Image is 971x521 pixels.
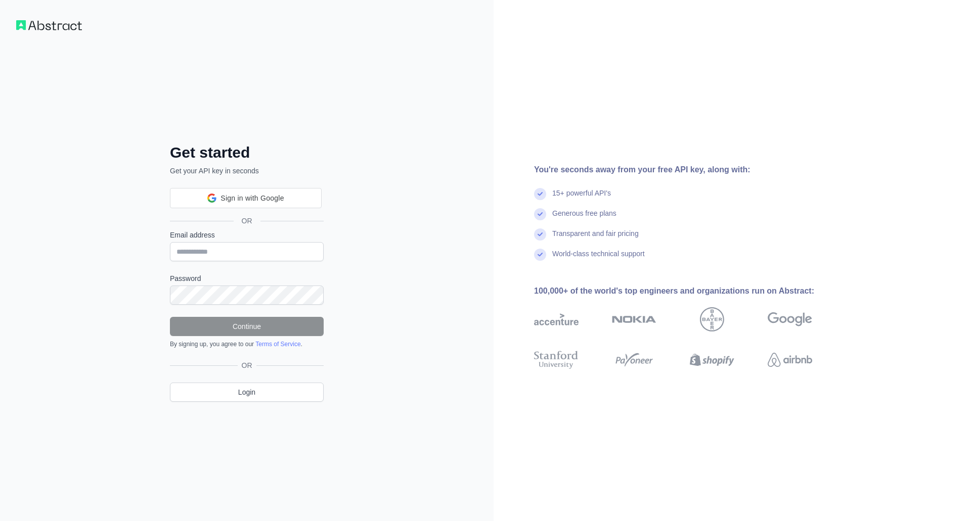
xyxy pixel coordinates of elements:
[238,360,256,370] span: OR
[170,383,324,402] a: Login
[534,208,546,220] img: check mark
[534,349,579,371] img: stanford university
[552,188,611,208] div: 15+ powerful API's
[170,317,324,336] button: Continue
[552,228,639,249] div: Transparent and fair pricing
[170,340,324,348] div: By signing up, you agree to our .
[612,307,656,331] img: nokia
[220,193,284,204] span: Sign in with Google
[768,307,812,331] img: google
[534,249,546,261] img: check mark
[170,273,324,283] label: Password
[16,20,82,30] img: Workflow
[534,285,845,297] div: 100,000+ of the world's top engineers and organizations run on Abstract:
[690,349,734,371] img: shopify
[170,188,322,208] div: Sign in with Google
[170,230,324,240] label: Email address
[234,216,260,226] span: OR
[700,307,724,331] img: bayer
[552,249,645,269] div: World-class technical support
[552,208,616,228] div: Generous free plans
[534,164,845,176] div: You're seconds away from your free API key, along with:
[534,228,546,241] img: check mark
[255,341,300,348] a: Terms of Service
[612,349,656,371] img: payoneer
[768,349,812,371] img: airbnb
[170,144,324,162] h2: Get started
[534,188,546,200] img: check mark
[534,307,579,331] img: accenture
[170,166,324,176] p: Get your API key in seconds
